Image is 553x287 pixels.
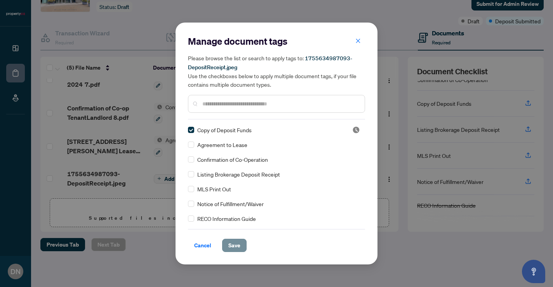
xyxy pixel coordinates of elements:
[352,126,360,134] span: Pending Review
[355,38,361,44] span: close
[197,126,252,134] span: Copy of Deposit Funds
[228,239,240,252] span: Save
[188,54,365,89] h5: Please browse the list or search to apply tags to: Use the checkboxes below to apply multiple doc...
[194,239,211,252] span: Cancel
[197,170,280,178] span: Listing Brokerage Deposit Receipt
[188,239,217,252] button: Cancel
[197,155,268,164] span: Confirmation of Co-Operation
[222,239,247,252] button: Save
[197,214,256,223] span: RECO Information Guide
[188,35,365,47] h2: Manage document tags
[352,126,360,134] img: status
[197,185,231,193] span: MLS Print Out
[197,199,264,208] span: Notice of Fulfillment/Waiver
[522,260,545,283] button: Open asap
[197,140,247,149] span: Agreement to Lease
